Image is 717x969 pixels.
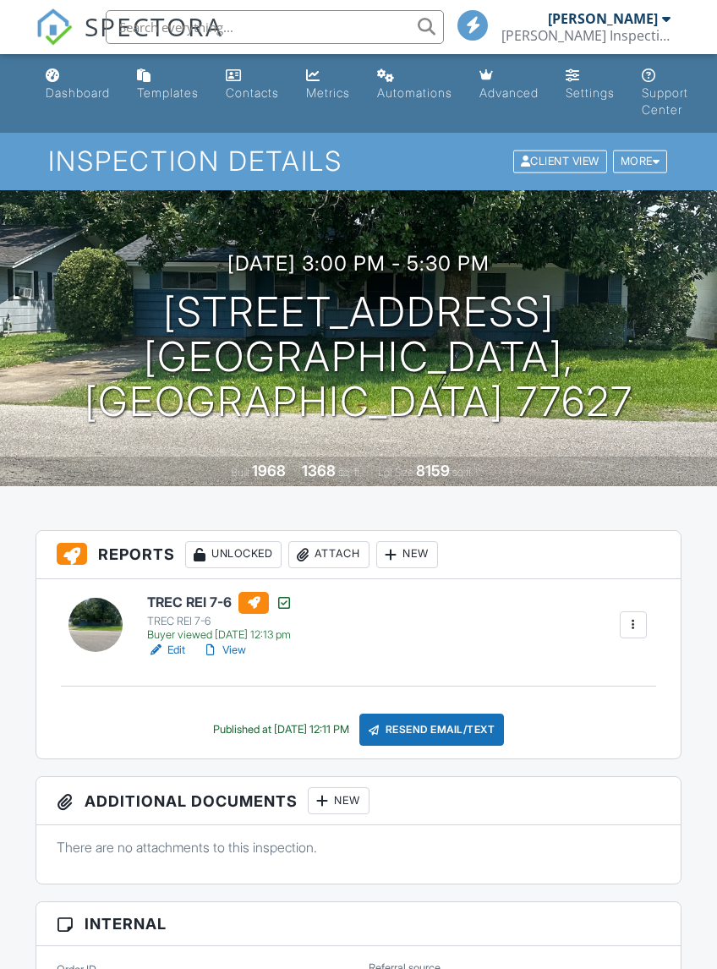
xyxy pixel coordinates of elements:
[613,151,668,173] div: More
[147,592,293,614] h6: TREC REI 7-6
[302,462,336,479] div: 1368
[416,462,450,479] div: 8159
[566,85,615,100] div: Settings
[46,85,110,100] div: Dashboard
[147,592,293,643] a: TREC REI 7-6 TREC REI 7-6 Buyer viewed [DATE] 12:13 pm
[513,151,607,173] div: Client View
[473,61,545,109] a: Advanced
[85,8,223,44] span: SPECTORA
[36,902,680,946] h3: Internal
[36,23,223,58] a: SPECTORA
[378,466,413,479] span: Lot Size
[306,85,350,100] div: Metrics
[36,777,680,825] h3: Additional Documents
[36,8,73,46] img: The Best Home Inspection Software - Spectora
[548,10,658,27] div: [PERSON_NAME]
[227,252,490,275] h3: [DATE] 3:00 pm - 5:30 pm
[252,462,286,479] div: 1968
[559,61,621,109] a: Settings
[185,541,282,568] div: Unlocked
[130,61,205,109] a: Templates
[308,787,369,814] div: New
[377,85,452,100] div: Automations
[359,714,505,746] div: Resend Email/Text
[219,61,286,109] a: Contacts
[147,642,185,659] a: Edit
[57,838,660,857] p: There are no attachments to this inspection.
[501,27,670,44] div: Arthur Inspection Services
[39,61,117,109] a: Dashboard
[27,290,690,424] h1: [STREET_ADDRESS] [GEOGRAPHIC_DATA], [GEOGRAPHIC_DATA] 77627
[479,85,539,100] div: Advanced
[370,61,459,109] a: Automations (Basic)
[288,541,369,568] div: Attach
[48,146,669,176] h1: Inspection Details
[635,61,695,126] a: Support Center
[106,10,444,44] input: Search everything...
[202,642,246,659] a: View
[147,615,293,628] div: TREC REI 7-6
[642,85,688,117] div: Support Center
[512,154,611,167] a: Client View
[299,61,357,109] a: Metrics
[338,466,362,479] span: sq. ft.
[226,85,279,100] div: Contacts
[147,628,293,642] div: Buyer viewed [DATE] 12:13 pm
[213,723,349,736] div: Published at [DATE] 12:11 PM
[452,466,473,479] span: sq.ft.
[137,85,199,100] div: Templates
[231,466,249,479] span: Built
[376,541,438,568] div: New
[36,531,680,579] h3: Reports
